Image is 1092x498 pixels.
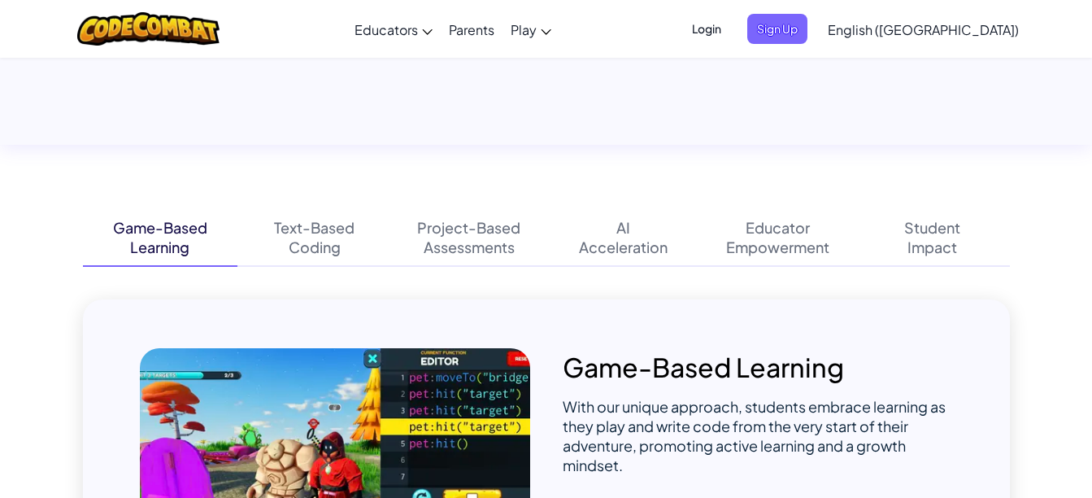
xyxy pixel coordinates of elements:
[289,238,341,257] div: Coding
[579,238,668,257] div: Acceleration
[746,218,810,238] div: Educator
[726,238,829,257] div: Empowerment
[563,348,953,386] p: Game-Based Learning
[113,218,207,238] div: Game-Based
[417,218,520,238] div: Project-Based
[392,210,546,267] button: Project-BasedAssessments
[682,14,731,44] button: Login
[441,7,502,51] a: Parents
[355,21,418,38] span: Educators
[828,21,1019,38] span: English ([GEOGRAPHIC_DATA])
[502,7,559,51] a: Play
[274,218,355,238] div: Text-Based
[907,238,957,257] div: Impact
[83,210,237,267] button: Game-BasedLearning
[747,14,807,44] button: Sign Up
[130,238,189,257] div: Learning
[346,7,441,51] a: Educators
[77,12,220,46] img: CodeCombat logo
[616,218,630,238] div: AI
[820,7,1027,51] a: English ([GEOGRAPHIC_DATA])
[546,210,701,267] button: AIAcceleration
[237,210,392,267] button: Text-BasedCoding
[511,21,537,38] span: Play
[424,238,515,257] div: Assessments
[563,397,946,474] span: With our unique approach, students embrace learning as they play and write code from the very sta...
[701,210,855,267] button: EducatorEmpowerment
[904,218,960,238] div: Student
[855,210,1010,267] button: StudentImpact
